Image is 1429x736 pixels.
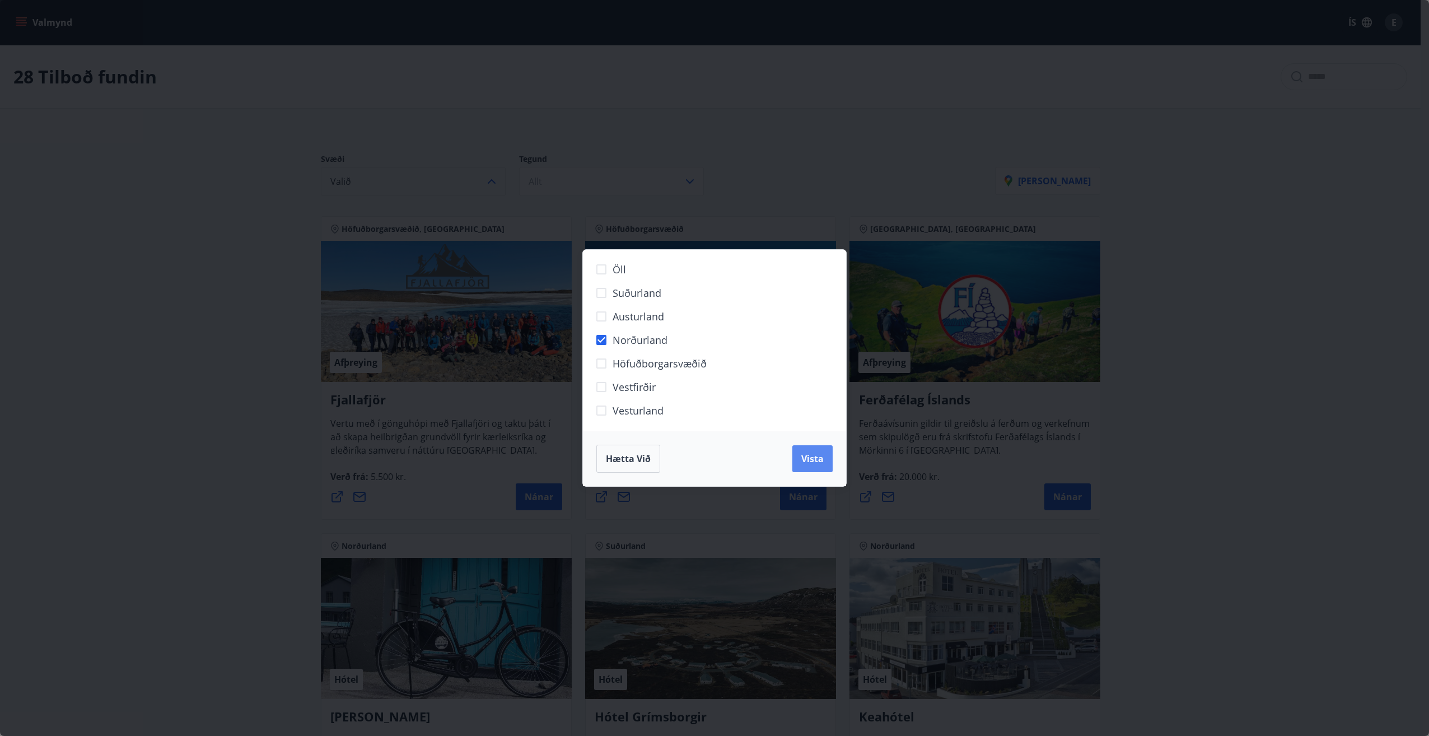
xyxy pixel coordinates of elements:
span: Norðurland [613,333,667,347]
button: Vista [792,445,833,472]
span: Öll [613,262,626,277]
span: Höfuðborgarsvæðið [613,356,707,371]
span: Vista [801,453,824,465]
span: Hætta við [606,453,651,465]
span: Vestfirðir [613,380,656,394]
span: Suðurland [613,286,661,300]
span: Vesturland [613,403,664,418]
span: Austurland [613,309,664,324]
button: Hætta við [596,445,660,473]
